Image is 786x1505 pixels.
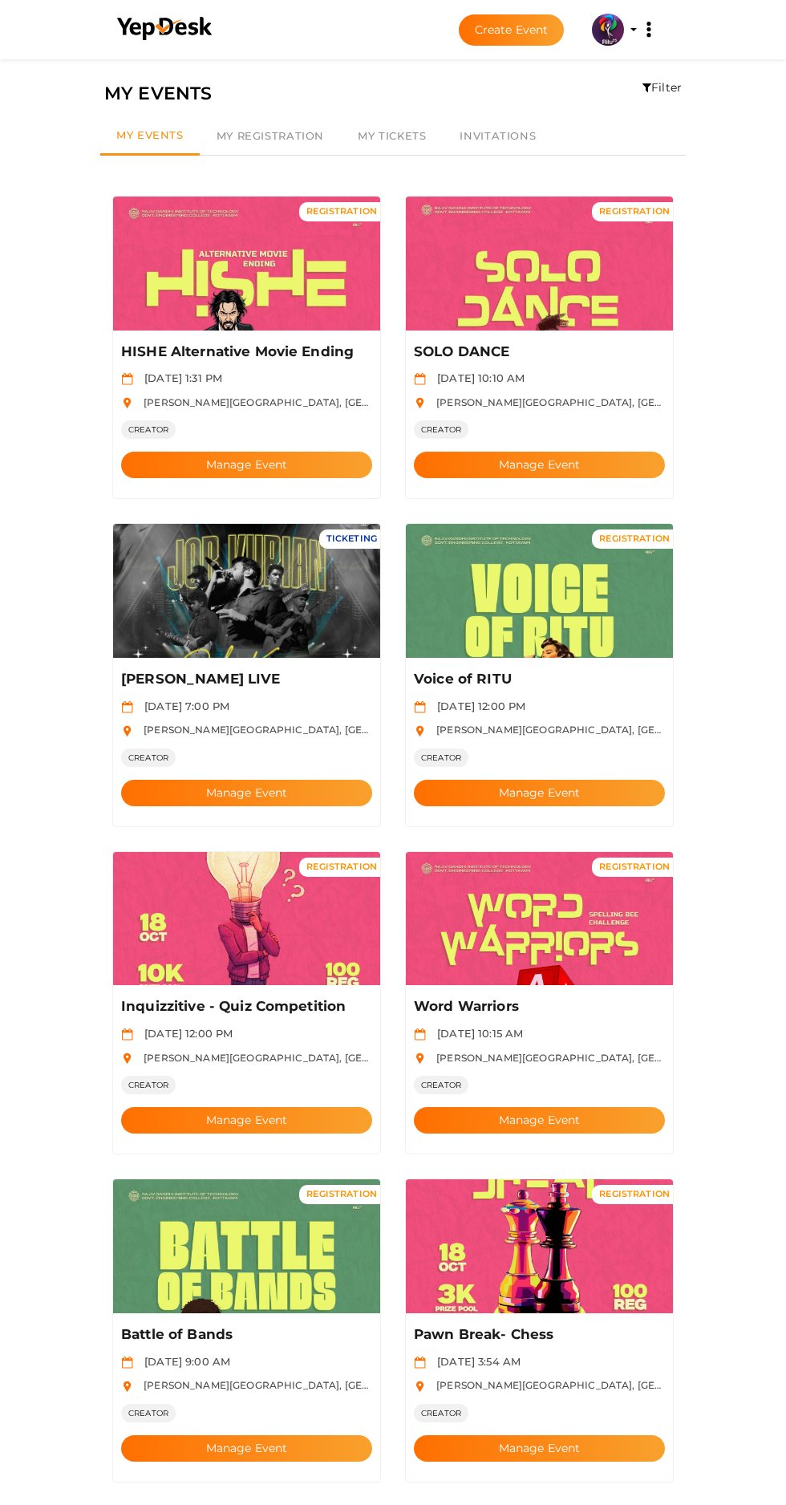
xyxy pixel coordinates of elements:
img: ZXU078VV_normal.jpeg [406,197,673,331]
a: Invitations [443,118,553,155]
span: REGISTRATION [306,861,377,872]
div: MY EVENTS [104,79,682,107]
p: [PERSON_NAME] LIVE [121,670,367,689]
span: CREATOR [121,420,176,439]
span: REGISTRATION [599,533,670,544]
img: HSUVCBIO_normal.png [406,852,673,986]
img: location.svg [121,1381,133,1393]
a: My Registration [200,118,341,155]
span: TICKETING [326,533,377,544]
img: location.svg [414,397,426,409]
span: [DATE] 10:15 AM [429,1027,523,1040]
span: [DATE] 10:10 AM [429,371,525,384]
span: [DATE] 12:00 PM [429,700,525,712]
img: 5BK8ZL5P_small.png [592,14,624,46]
span: REGISTRATION [306,1188,377,1199]
span: My Tickets [358,129,426,142]
span: REGISTRATION [599,1188,670,1199]
span: [DATE] 1:31 PM [136,371,222,384]
img: AFLJFK65_normal.jpeg [113,1179,380,1313]
img: calendar.svg [414,373,426,385]
span: CREATOR [414,420,468,439]
button: Manage Event [121,452,372,478]
img: W6SV3SIL_normal.jpeg [406,524,673,658]
img: calendar.svg [121,1028,133,1041]
p: Voice of RITU [414,670,660,689]
p: Word Warriors [414,997,660,1016]
span: REGISTRATION [599,861,670,872]
img: calendar.svg [414,1028,426,1041]
span: [DATE] 9:00 AM [136,1355,230,1368]
span: CREATOR [414,1404,468,1422]
img: location.svg [414,1381,426,1393]
img: BXLEFXEF_normal.jpeg [113,197,380,331]
a: My Events [100,118,200,156]
button: Manage Event [414,1107,665,1134]
img: calendar.svg [121,701,133,713]
span: Invitations [460,129,536,142]
img: calendar.svg [121,373,133,385]
img: location.svg [121,1053,133,1065]
button: Manage Event [121,1107,372,1134]
span: [DATE] 3:54 AM [429,1355,521,1368]
span: REGISTRATION [599,205,670,217]
p: Pawn Break- Chess [414,1325,660,1345]
img: location.svg [121,725,133,737]
button: Manage Event [121,780,372,806]
span: CREATOR [121,1404,176,1422]
div: Filter [642,79,682,95]
p: HISHE Alternative Movie Ending [121,343,367,362]
span: CREATOR [414,748,468,767]
img: location.svg [414,1053,426,1065]
img: 6G0HBT4I_normal.jpeg [113,852,380,986]
p: SOLO DANCE [414,343,660,362]
img: UVVL7W9X_normal.png [406,1179,673,1313]
button: Manage Event [414,1435,665,1462]
img: calendar.svg [414,701,426,713]
span: My Registration [217,129,324,142]
a: My Tickets [341,118,443,155]
p: Battle of Bands [121,1325,367,1345]
img: location.svg [121,397,133,409]
img: calendar.svg [121,1357,133,1369]
span: [DATE] 12:00 PM [136,1027,233,1040]
span: CREATOR [121,748,176,767]
span: [DATE] 7:00 PM [136,700,229,712]
img: 0QX033HP_normal.jpeg [113,524,380,658]
button: Manage Event [414,452,665,478]
span: CREATOR [414,1076,468,1094]
button: Create Event [459,14,565,46]
span: My Events [116,128,184,141]
img: location.svg [414,725,426,737]
button: Manage Event [414,780,665,806]
button: Manage Event [121,1435,372,1462]
img: calendar.svg [414,1357,426,1369]
p: Inquizzitive - Quiz Competition [121,997,367,1016]
span: REGISTRATION [306,205,377,217]
span: CREATOR [121,1076,176,1094]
